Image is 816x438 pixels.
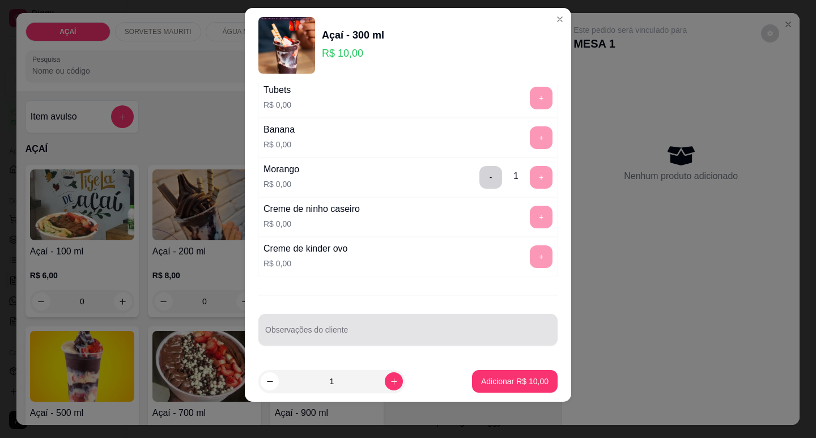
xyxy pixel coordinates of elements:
div: Tubets [263,83,291,97]
p: R$ 0,00 [263,258,348,269]
div: Creme de ninho caseiro [263,202,360,216]
button: Adicionar R$ 10,00 [472,370,558,393]
div: Morango [263,163,299,176]
div: Banana [263,123,295,137]
p: R$ 0,00 [263,178,299,190]
button: delete [479,166,502,189]
div: Creme de kinder ovo [263,242,348,256]
img: product-image [258,17,315,74]
button: Close [551,10,569,28]
p: R$ 10,00 [322,45,384,61]
input: Observações do cliente [265,329,551,340]
div: 1 [513,169,518,183]
p: R$ 0,00 [263,139,295,150]
div: Açaí - 300 ml [322,27,384,43]
p: R$ 0,00 [263,99,291,110]
button: decrease-product-quantity [261,372,279,390]
p: R$ 0,00 [263,218,360,229]
p: Adicionar R$ 10,00 [481,376,549,387]
button: increase-product-quantity [385,372,403,390]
